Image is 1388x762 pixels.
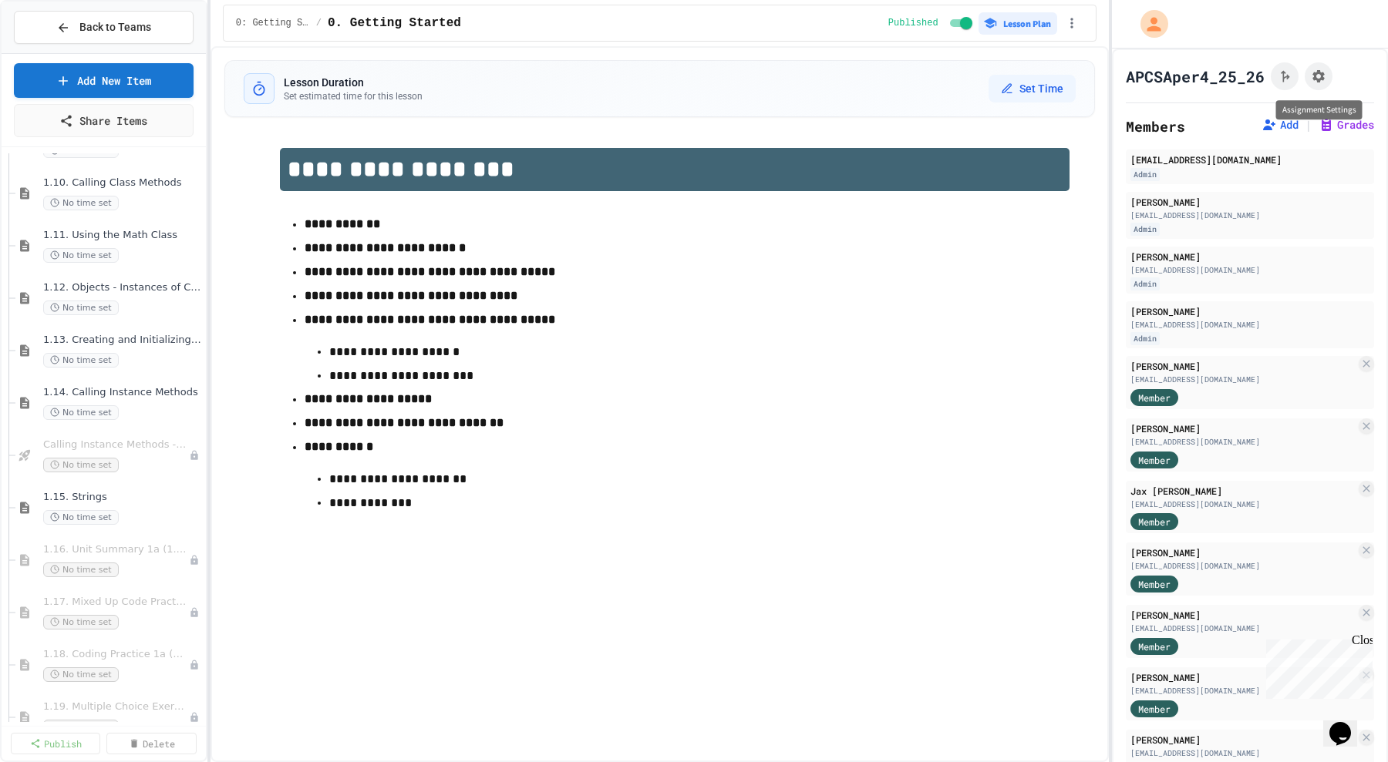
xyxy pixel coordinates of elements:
[1262,117,1299,133] button: Add
[189,607,200,618] div: Unpublished
[888,17,938,29] span: Published
[1130,277,1160,290] div: Admin
[43,248,119,263] span: No time set
[1130,421,1356,435] div: [PERSON_NAME]
[888,14,975,32] div: Content is published and visible to students
[43,543,189,556] span: 1.16. Unit Summary 1a (1.1-1.6)
[189,450,200,461] div: Unpublished
[1305,62,1332,90] button: Assignment Settings
[43,196,119,210] span: No time set
[43,562,119,577] span: No time set
[14,11,194,44] button: Back to Teams
[43,281,203,294] span: 1.12. Objects - Instances of Classes
[43,176,203,190] span: 1.10. Calling Class Methods
[6,6,106,98] div: Chat with us now!Close
[43,510,119,525] span: No time set
[79,19,151,35] span: Back to Teams
[11,733,100,754] a: Publish
[1130,250,1369,264] div: [PERSON_NAME]
[1130,498,1356,510] div: [EMAIL_ADDRESS][DOMAIN_NAME]
[1124,6,1172,42] div: My Account
[1130,223,1160,236] div: Admin
[14,63,194,98] a: Add New Item
[316,17,322,29] span: /
[979,12,1057,35] button: Lesson Plan
[43,438,189,451] span: Calling Instance Methods - Topic 1.14
[1126,65,1265,87] h1: APCSAper4_25_26
[43,720,119,734] span: No time set
[1130,747,1356,759] div: [EMAIL_ADDRESS][DOMAIN_NAME]
[1130,153,1369,166] div: [EMAIL_ADDRESS][DOMAIN_NAME]
[1138,453,1171,467] span: Member
[43,458,119,472] span: No time set
[1138,515,1171,529] span: Member
[43,229,203,242] span: 1.11. Using the Math Class
[106,733,196,754] a: Delete
[1130,545,1356,559] div: [PERSON_NAME]
[189,712,200,723] div: Unpublished
[989,75,1076,102] button: Set Time
[43,667,119,682] span: No time set
[189,555,200,566] div: Unpublished
[43,491,203,504] span: 1.15. Strings
[236,17,310,29] span: 0: Getting Started
[1130,195,1369,209] div: [PERSON_NAME]
[1305,116,1312,134] span: |
[1130,374,1356,385] div: [EMAIL_ADDRESS][DOMAIN_NAME]
[1130,733,1356,747] div: [PERSON_NAME]
[43,700,189,713] span: 1.19. Multiple Choice Exercises for Unit 1a (1.1-1.6)
[43,615,119,629] span: No time set
[1130,623,1356,634] div: [EMAIL_ADDRESS][DOMAIN_NAME]
[43,648,189,661] span: 1.18. Coding Practice 1a (1.1-1.6)
[1130,670,1356,684] div: [PERSON_NAME]
[1276,100,1363,119] div: Assignment Settings
[43,300,119,315] span: No time set
[284,75,423,90] h3: Lesson Duration
[1130,560,1356,572] div: [EMAIL_ADDRESS][DOMAIN_NAME]
[1271,62,1299,90] button: Click to see fork details
[1130,436,1356,448] div: [EMAIL_ADDRESS][DOMAIN_NAME]
[1130,332,1160,345] div: Admin
[1260,633,1373,699] iframe: chat widget
[1130,168,1160,181] div: Admin
[1138,577,1171,591] span: Member
[328,14,461,32] span: 0. Getting Started
[43,386,203,399] span: 1.14. Calling Instance Methods
[1130,264,1369,276] div: [EMAIL_ADDRESS][DOMAIN_NAME]
[1138,391,1171,404] span: Member
[43,353,119,368] span: No time set
[1130,484,1356,498] div: Jax [PERSON_NAME]
[1130,359,1356,373] div: [PERSON_NAME]
[189,660,200,670] div: Unpublished
[1130,304,1369,318] div: [PERSON_NAME]
[1130,319,1369,331] div: [EMAIL_ADDRESS][DOMAIN_NAME]
[1138,639,1171,653] span: Member
[43,405,119,420] span: No time set
[1126,116,1185,137] h2: Members
[284,90,423,102] p: Set estimated time for this lesson
[14,104,194,137] a: Share Items
[43,334,203,347] span: 1.13. Creating and Initializing Objects: Constructors
[43,596,189,609] span: 1.17. Mixed Up Code Practice 1.1-1.6
[1130,685,1356,697] div: [EMAIL_ADDRESS][DOMAIN_NAME]
[1323,700,1373,747] iframe: chat widget
[1319,117,1374,133] button: Grades
[1138,702,1171,716] span: Member
[1130,210,1369,221] div: [EMAIL_ADDRESS][DOMAIN_NAME]
[1130,608,1356,622] div: [PERSON_NAME]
